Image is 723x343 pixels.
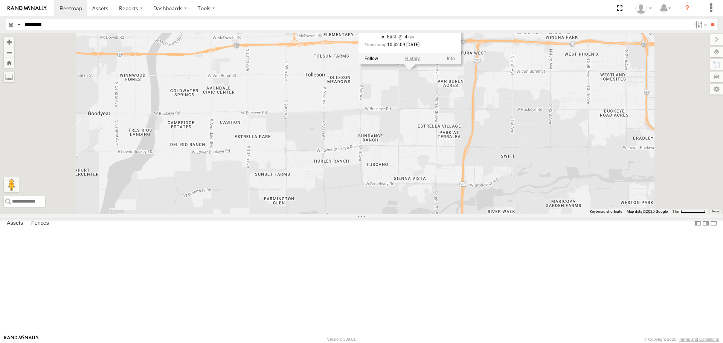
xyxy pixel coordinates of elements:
a: Terms and Conditions [679,337,719,341]
label: Hide Summary Table [710,218,717,229]
span: 4 [396,34,414,40]
div: © Copyright 2025 - [644,337,719,341]
div: Date/time of location update [365,43,440,49]
label: Dock Summary Table to the Left [694,218,702,229]
label: Measure [4,72,14,82]
label: Realtime tracking of Asset [365,56,378,61]
button: Map Scale: 1 km per 63 pixels [670,209,708,214]
span: East [387,34,396,40]
label: Search Query [16,19,22,30]
label: Fences [27,218,53,229]
label: Map Settings [710,84,723,95]
a: Terms (opens in new tab) [712,210,720,213]
span: Map data ©2025 Google [627,209,668,213]
div: Zulema McIntosch [633,3,654,14]
a: View Asset Details [447,56,455,61]
label: View Asset History [405,56,420,61]
label: Search Filter Options [692,19,708,30]
label: Dock Summary Table to the Right [702,218,709,229]
i: ? [681,2,693,14]
button: Keyboard shortcuts [590,209,622,214]
img: rand-logo.svg [8,6,47,11]
div: Version: 309.01 [327,337,356,341]
label: Assets [3,218,27,229]
a: Visit our Website [4,335,39,343]
span: 1 km [672,209,680,213]
button: Zoom out [4,47,14,58]
button: Zoom Home [4,58,14,68]
button: Drag Pegman onto the map to open Street View [4,177,19,192]
button: Zoom in [4,37,14,47]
